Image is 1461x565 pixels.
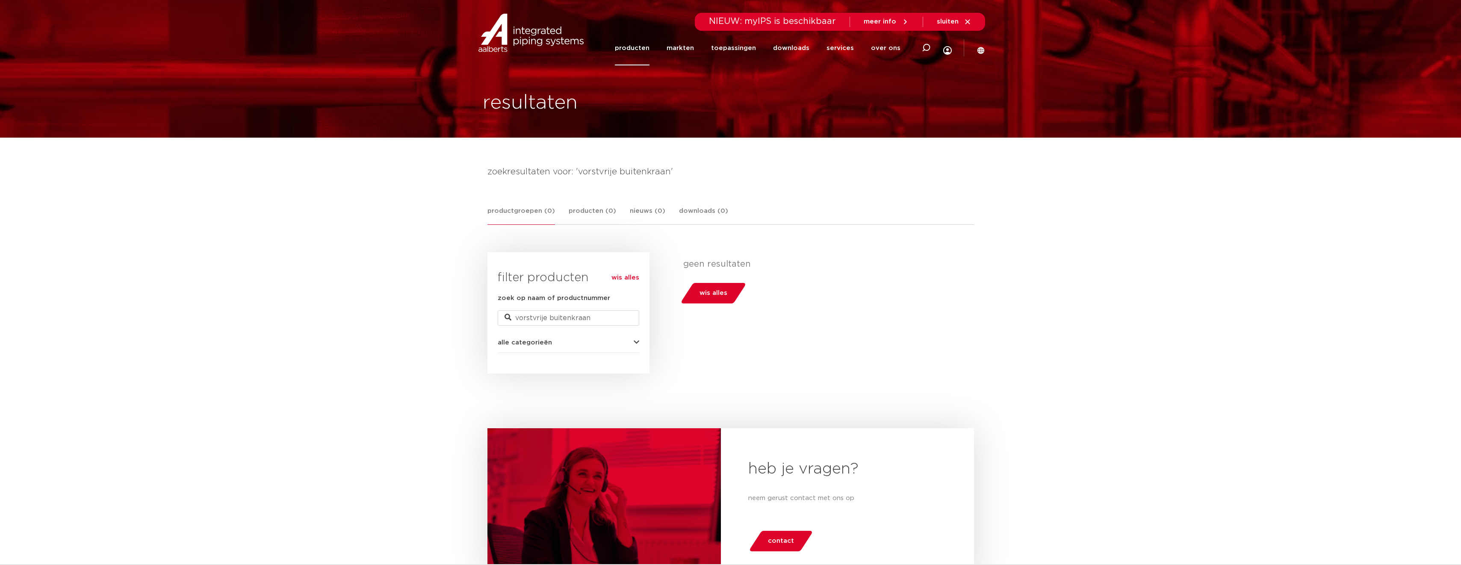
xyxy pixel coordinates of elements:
a: nieuws (0) [630,206,665,224]
a: meer info [864,18,909,26]
span: meer info [864,18,896,25]
span: sluiten [937,18,959,25]
span: NIEUW: myIPS is beschikbaar [709,17,836,26]
nav: Menu [615,31,900,65]
div: my IPS [943,28,952,68]
h2: heb je vragen? [748,459,947,480]
a: contact [748,531,813,551]
h1: resultaten [483,89,578,117]
input: zoeken [498,310,639,326]
a: wis alles [611,273,639,283]
button: alle categorieën [498,339,639,346]
span: contact [768,534,794,548]
p: geen resultaten [683,259,968,269]
a: producten (0) [569,206,616,224]
a: producten [615,31,649,65]
h4: zoekresultaten voor: 'vorstvrije buitenkraan' [487,165,974,179]
span: alle categorieën [498,339,552,346]
a: toepassingen [711,31,756,65]
a: downloads (0) [679,206,728,224]
a: sluiten [937,18,971,26]
a: markten [667,31,694,65]
a: over ons [871,31,900,65]
a: productgroepen (0) [487,206,555,225]
a: downloads [773,31,809,65]
a: services [826,31,854,65]
span: wis alles [700,286,727,300]
label: zoek op naam of productnummer [498,293,610,303]
h3: filter producten [498,269,639,286]
p: neem gerust contact met ons op [748,493,947,503]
